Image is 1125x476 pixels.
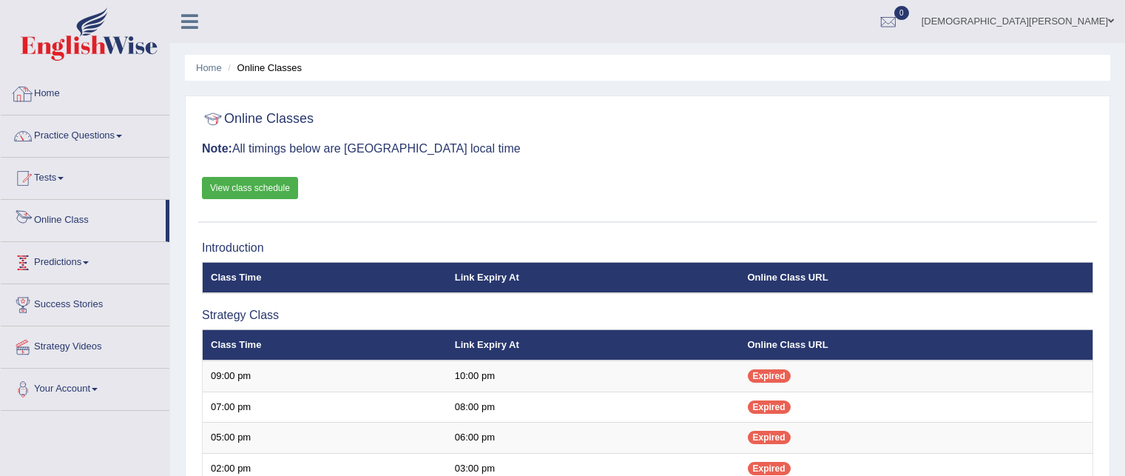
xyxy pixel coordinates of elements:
h3: Introduction [202,241,1093,255]
td: 08:00 pm [447,392,740,423]
li: Online Classes [224,61,302,75]
span: Expired [748,431,791,444]
a: Your Account [1,369,169,406]
span: Expired [748,369,791,383]
td: 10:00 pm [447,361,740,392]
a: Strategy Videos [1,326,169,363]
a: Online Class [1,200,166,237]
td: 05:00 pm [203,423,447,454]
th: Class Time [203,329,447,361]
a: Home [1,73,169,110]
a: Tests [1,158,169,195]
b: Note: [202,142,232,155]
th: Link Expiry At [447,329,740,361]
h2: Online Classes [202,108,314,130]
a: View class schedule [202,177,298,199]
a: Practice Questions [1,115,169,152]
span: Expired [748,400,791,414]
th: Class Time [203,262,447,293]
th: Online Class URL [740,262,1093,293]
span: 0 [894,6,909,20]
a: Success Stories [1,284,169,321]
h3: All timings below are [GEOGRAPHIC_DATA] local time [202,142,1093,155]
h3: Strategy Class [202,309,1093,322]
td: 09:00 pm [203,361,447,392]
a: Predictions [1,242,169,279]
span: Expired [748,462,791,475]
a: Home [196,62,222,73]
td: 06:00 pm [447,423,740,454]
td: 07:00 pm [203,392,447,423]
th: Online Class URL [740,329,1093,361]
th: Link Expiry At [447,262,740,293]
